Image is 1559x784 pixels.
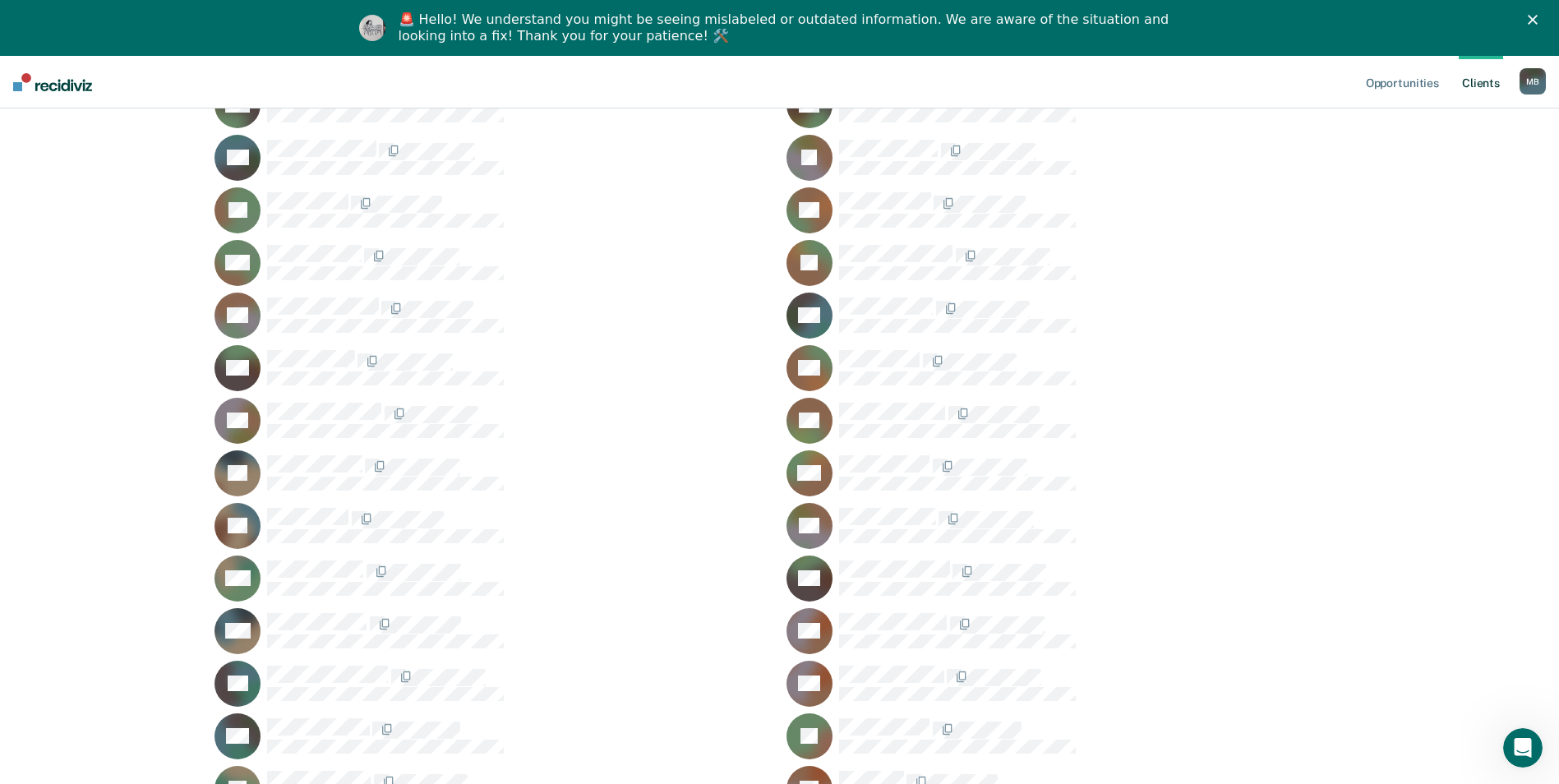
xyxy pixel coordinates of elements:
a: Opportunities [1363,56,1442,108]
img: Profile image for Kim [359,15,385,41]
div: M B [1520,68,1546,95]
iframe: Intercom live chat [1503,728,1543,768]
a: Clients [1459,56,1503,108]
button: MB [1520,68,1546,95]
div: 🚨 Hello! We understand you might be seeing mislabeled or outdated information. We are aware of th... [399,12,1174,44]
img: Recidiviz [13,73,92,91]
div: Close [1528,15,1544,25]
